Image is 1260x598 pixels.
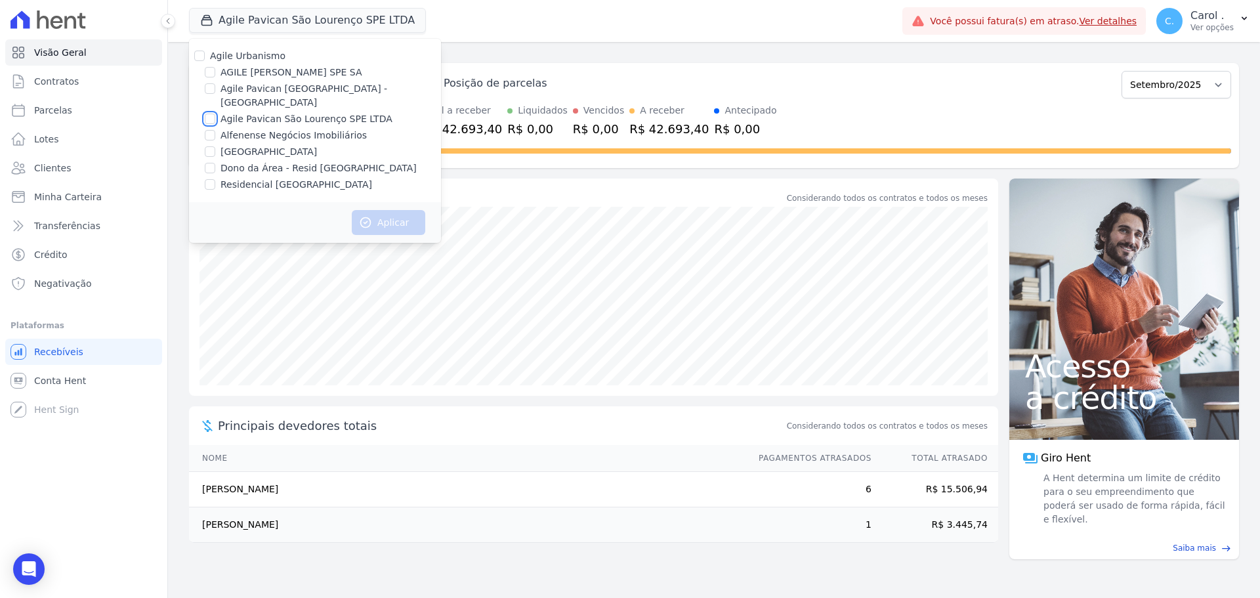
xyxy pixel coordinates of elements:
div: Liquidados [518,104,568,117]
a: Clientes [5,155,162,181]
div: Vencidos [583,104,624,117]
td: R$ 15.506,94 [872,472,998,507]
div: Considerando todos os contratos e todos os meses [787,192,988,204]
a: Negativação [5,270,162,297]
a: Visão Geral [5,39,162,66]
th: Total Atrasado [872,445,998,472]
span: Transferências [34,219,100,232]
span: Principais devedores totais [218,417,784,435]
span: a crédito [1025,382,1223,414]
div: Plataformas [10,318,157,333]
a: Parcelas [5,97,162,123]
span: Você possui fatura(s) em atraso. [930,14,1137,28]
p: Ver opções [1190,22,1234,33]
a: Conta Hent [5,368,162,394]
p: Carol . [1190,9,1234,22]
label: AGILE [PERSON_NAME] SPE SA [220,66,362,79]
span: Considerando todos os contratos e todos os meses [787,420,988,432]
label: Agile Pavican [GEOGRAPHIC_DATA] - [GEOGRAPHIC_DATA] [220,82,441,110]
td: 1 [746,507,872,543]
td: 6 [746,472,872,507]
span: C. [1165,16,1174,26]
span: Visão Geral [34,46,87,59]
span: Giro Hent [1041,450,1091,466]
button: Aplicar [352,210,425,235]
span: Negativação [34,277,92,290]
span: Minha Carteira [34,190,102,203]
td: [PERSON_NAME] [189,472,746,507]
div: Open Intercom Messenger [13,553,45,585]
div: R$ 0,00 [507,120,568,138]
span: Parcelas [34,104,72,117]
td: R$ 3.445,74 [872,507,998,543]
div: Posição de parcelas [444,75,547,91]
label: Alfenense Negócios Imobiliários [220,129,367,142]
button: C. Carol . Ver opções [1146,3,1260,39]
a: Lotes [5,126,162,152]
span: Recebíveis [34,345,83,358]
span: Lotes [34,133,59,146]
label: Agile Pavican São Lourenço SPE LTDA [220,112,392,126]
div: R$ 42.693,40 [423,120,502,138]
a: Recebíveis [5,339,162,365]
td: [PERSON_NAME] [189,507,746,543]
a: Contratos [5,68,162,95]
span: Contratos [34,75,79,88]
div: Antecipado [724,104,776,117]
label: [GEOGRAPHIC_DATA] [220,145,317,159]
span: Saiba mais [1173,542,1216,554]
span: Crédito [34,248,68,261]
label: Residencial [GEOGRAPHIC_DATA] [220,178,372,192]
div: A receber [640,104,684,117]
th: Pagamentos Atrasados [746,445,872,472]
span: Clientes [34,161,71,175]
span: Conta Hent [34,374,86,387]
button: Agile Pavican São Lourenço SPE LTDA [189,8,426,33]
a: Saiba mais east [1017,542,1231,554]
span: Acesso [1025,351,1223,382]
span: east [1221,544,1231,553]
div: Saldo devedor total [218,189,784,207]
div: R$ 42.693,40 [629,120,709,138]
label: Dono da Área - Resid [GEOGRAPHIC_DATA] [220,161,417,175]
span: A Hent determina um limite de crédito para o seu empreendimento que poderá ser usado de forma ráp... [1041,471,1226,526]
a: Transferências [5,213,162,239]
a: Minha Carteira [5,184,162,210]
div: R$ 0,00 [573,120,624,138]
div: R$ 0,00 [714,120,776,138]
a: Crédito [5,242,162,268]
label: Agile Urbanismo [210,51,285,61]
div: Total a receber [423,104,502,117]
th: Nome [189,445,746,472]
a: Ver detalhes [1079,16,1137,26]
